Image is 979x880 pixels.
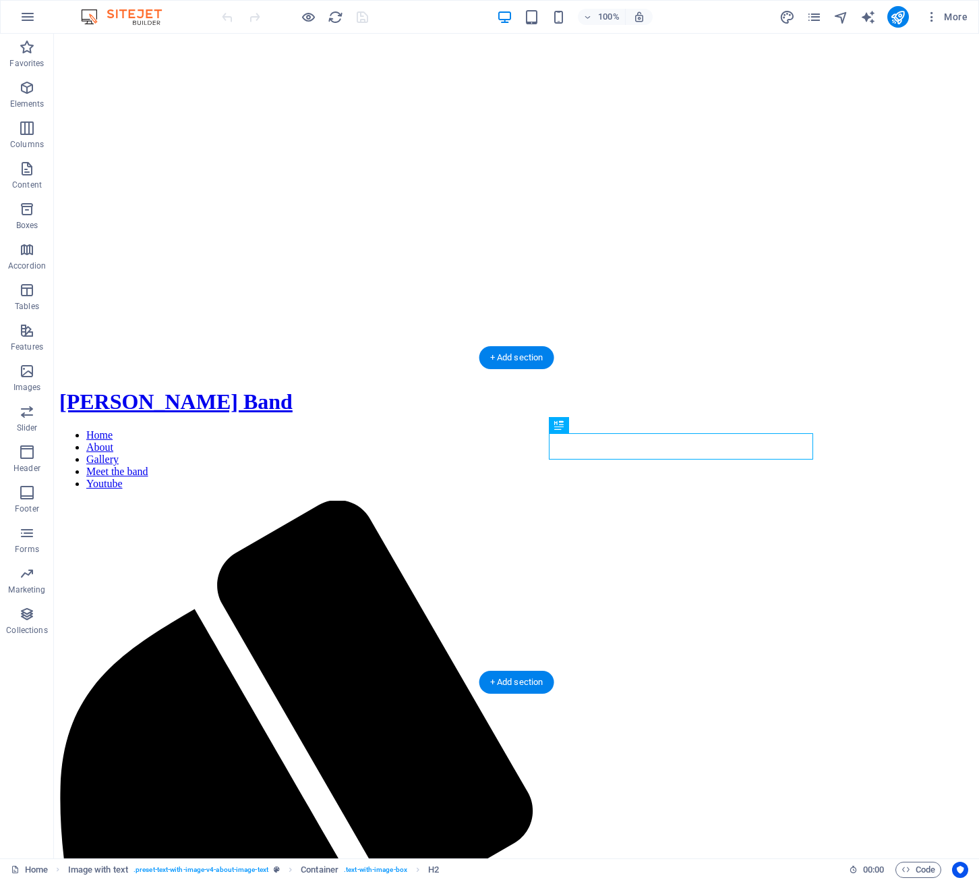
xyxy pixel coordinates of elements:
[301,862,338,878] span: Click to select. Double-click to edit
[17,422,38,433] p: Slider
[890,9,906,25] i: Publish
[15,544,39,555] p: Forms
[598,9,620,25] h6: 100%
[9,58,44,69] p: Favorites
[78,9,179,25] img: Editor Logo
[328,9,343,25] i: Reload page
[11,862,48,878] a: Click to cancel selection. Double-click to open Pages
[860,9,876,25] i: AI Writer
[428,862,439,878] span: Click to select. Double-click to edit
[920,6,973,28] button: More
[833,9,850,25] button: navigator
[806,9,822,25] i: Pages (Ctrl+Alt+S)
[887,6,909,28] button: publish
[327,9,343,25] button: reload
[863,862,884,878] span: 00 00
[274,866,280,873] i: This element is a customizable preset
[833,9,849,25] i: Navigator
[901,862,935,878] span: Code
[16,220,38,231] p: Boxes
[860,9,877,25] button: text_generator
[344,862,407,878] span: . text-with-image-box
[925,10,968,24] span: More
[15,503,39,514] p: Footer
[872,864,874,875] span: :
[68,862,440,878] nav: breadcrumb
[895,862,941,878] button: Code
[133,862,268,878] span: . preset-text-with-image-v4-about-image-text
[10,99,44,109] p: Elements
[849,862,885,878] h6: Session time
[8,260,46,271] p: Accordion
[952,862,968,878] button: Usercentrics
[578,9,626,25] button: 100%
[68,862,128,878] span: Click to select. Double-click to edit
[479,671,554,694] div: + Add section
[11,341,43,352] p: Features
[13,463,40,474] p: Header
[806,9,823,25] button: pages
[479,346,554,369] div: + Add section
[300,9,316,25] button: Click here to leave preview mode and continue editing
[633,11,645,23] i: On resize automatically adjust zoom level to fit chosen device.
[779,9,795,25] i: Design (Ctrl+Alt+Y)
[10,139,44,150] p: Columns
[8,584,45,595] p: Marketing
[6,625,47,636] p: Collections
[12,180,42,190] p: Content
[779,9,796,25] button: design
[13,382,41,393] p: Images
[15,301,39,312] p: Tables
